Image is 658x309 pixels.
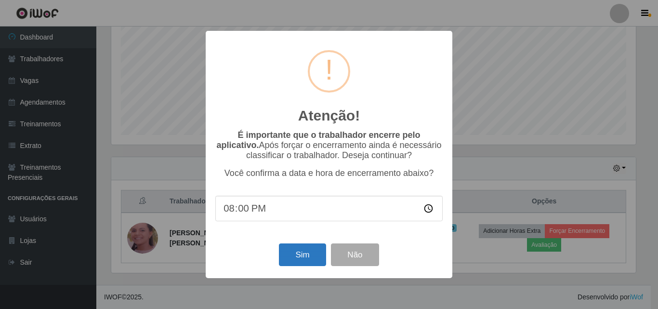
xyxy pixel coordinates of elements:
b: É importante que o trabalhador encerre pelo aplicativo. [216,130,420,150]
p: Você confirma a data e hora de encerramento abaixo? [215,168,443,178]
p: Após forçar o encerramento ainda é necessário classificar o trabalhador. Deseja continuar? [215,130,443,161]
h2: Atenção! [298,107,360,124]
button: Não [331,243,379,266]
button: Sim [279,243,326,266]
